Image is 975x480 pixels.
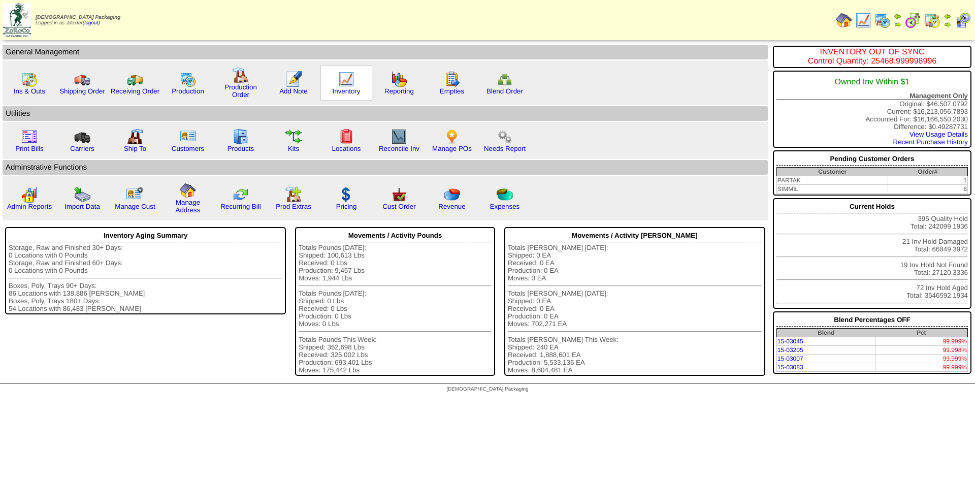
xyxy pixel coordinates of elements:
th: Pct [875,329,967,337]
td: 1 [888,176,968,185]
div: Totals [PERSON_NAME] [DATE]: Shipped: 0 EA Received: 0 EA Production: 0 EA Moves: 0 EA Totals [PE... [508,244,762,374]
a: 15-03045 [777,338,803,345]
img: pie_chart.png [444,186,460,203]
td: 99.999% [875,337,967,346]
a: Add Note [279,87,308,95]
div: Inventory Aging Summary [9,229,282,242]
div: Movements / Activity [PERSON_NAME] [508,229,762,242]
td: Utilities [3,106,768,121]
img: truck3.gif [74,129,90,145]
div: Pending Customer Orders [776,152,968,166]
img: workflow.gif [285,129,302,145]
img: home.gif [836,12,852,28]
a: Ins & Outs [14,87,45,95]
a: Reconcile Inv [379,145,419,152]
img: graph.gif [391,71,407,87]
div: Storage, Raw and Finished 30+ Days: 0 Locations with 0 Pounds Storage, Raw and Finished 60+ Days:... [9,244,282,312]
a: Production [172,87,204,95]
a: Kits [288,145,299,152]
a: Admin Reports [7,203,52,210]
img: arrowleft.gif [894,12,902,20]
img: truck2.gif [127,71,143,87]
img: orders.gif [285,71,302,87]
img: pie_chart2.png [497,186,513,203]
img: line_graph2.gif [391,129,407,145]
img: line_graph.gif [338,71,354,87]
a: Production Order [224,83,257,99]
a: 15-03083 [777,364,803,371]
img: line_graph.gif [855,12,871,28]
a: Recent Purchase History [893,138,968,146]
img: factory2.gif [127,129,143,145]
td: 6 [888,185,968,194]
img: po.png [444,129,460,145]
span: [DEMOGRAPHIC_DATA] Packaging [446,387,528,392]
img: cust_order.png [391,186,407,203]
img: dollar.gif [338,186,354,203]
a: Ship To [124,145,146,152]
div: Owned Inv Within $1 [776,73,968,92]
a: Revenue [438,203,465,210]
img: graph2.png [21,186,38,203]
a: Empties [440,87,464,95]
div: Original: $46,507.0792 Current: $16,213,056.7893 Accounted For: $16,166,550.2030 Difference: $0.4... [773,71,971,148]
img: arrowright.gif [944,20,952,28]
img: calendarprod.gif [180,71,196,87]
a: Manage POs [432,145,472,152]
a: Needs Report [484,145,526,152]
div: INVENTORY OUT OF SYNC Control Quantity: 25468.999998996 [776,48,968,66]
td: 99.998% [875,346,967,355]
img: locations.gif [338,129,354,145]
img: calendarblend.gif [905,12,921,28]
img: calendarprod.gif [874,12,891,28]
a: 15-03205 [777,346,803,354]
img: zoroco-logo-small.webp [3,3,31,37]
img: prodextras.gif [285,186,302,203]
td: 99.999% [875,363,967,372]
img: home.gif [180,182,196,199]
div: Movements / Activity Pounds [299,229,492,242]
a: Recurring Bill [220,203,261,210]
a: Locations [332,145,361,152]
a: Prod Extras [276,203,311,210]
img: cabinet.gif [233,129,249,145]
a: Reporting [384,87,414,95]
a: Customers [172,145,204,152]
a: 15-03007 [777,355,803,362]
a: View Usage Details [909,131,968,138]
th: Customer [776,168,888,176]
a: Manage Address [176,199,201,214]
a: Shipping Order [59,87,105,95]
a: Blend Order [486,87,523,95]
td: 99.999% [875,355,967,363]
th: Order# [888,168,968,176]
a: Cust Order [382,203,415,210]
img: calendarcustomer.gif [955,12,971,28]
img: invoice2.gif [21,129,38,145]
img: arrowleft.gif [944,12,952,20]
span: [DEMOGRAPHIC_DATA] Packaging [36,15,120,20]
img: arrowright.gif [894,20,902,28]
div: Management Only [776,92,968,100]
div: Blend Percentages OFF [776,313,968,327]
img: calendarinout.gif [21,71,38,87]
img: import.gif [74,186,90,203]
td: SIMMIL [776,185,888,194]
a: Import Data [64,203,100,210]
a: Inventory [333,87,361,95]
img: managecust.png [126,186,145,203]
div: Totals Pounds [DATE]: Shipped: 100,613 Lbs Received: 0 Lbs Production: 9,457 Lbs Moves: 1,944 Lbs... [299,244,492,374]
a: Products [227,145,254,152]
a: Expenses [490,203,520,210]
td: Adminstrative Functions [3,160,768,175]
th: Blend [776,329,875,337]
img: workorder.gif [444,71,460,87]
img: factory.gif [233,67,249,83]
img: workflow.png [497,129,513,145]
a: Pricing [336,203,357,210]
img: reconcile.gif [233,186,249,203]
img: truck.gif [74,71,90,87]
a: Receiving Order [111,87,159,95]
span: Logged in as Jdexter [36,15,120,26]
div: Current Holds [776,200,968,213]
